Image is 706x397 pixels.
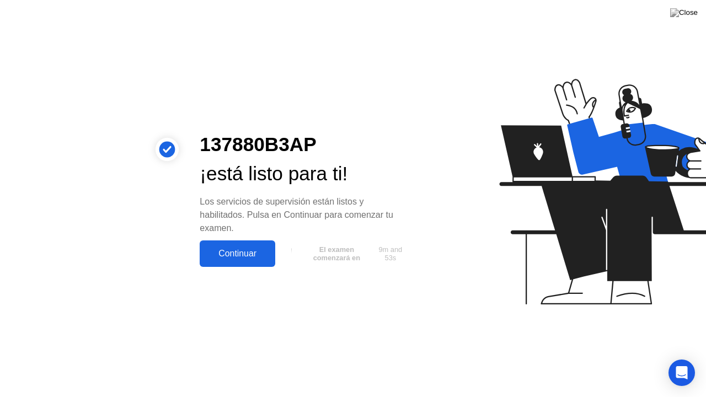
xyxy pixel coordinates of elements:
[668,360,695,386] div: Open Intercom Messenger
[375,245,407,262] span: 9m and 53s
[200,240,275,267] button: Continuar
[200,159,410,189] div: ¡está listo para ti!
[203,249,272,259] div: Continuar
[200,195,410,235] div: Los servicios de supervisión están listos y habilitados. Pulsa en Continuar para comenzar tu examen.
[281,243,410,264] button: El examen comenzará en9m and 53s
[670,8,698,17] img: Close
[200,130,410,159] div: 137880B3AP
